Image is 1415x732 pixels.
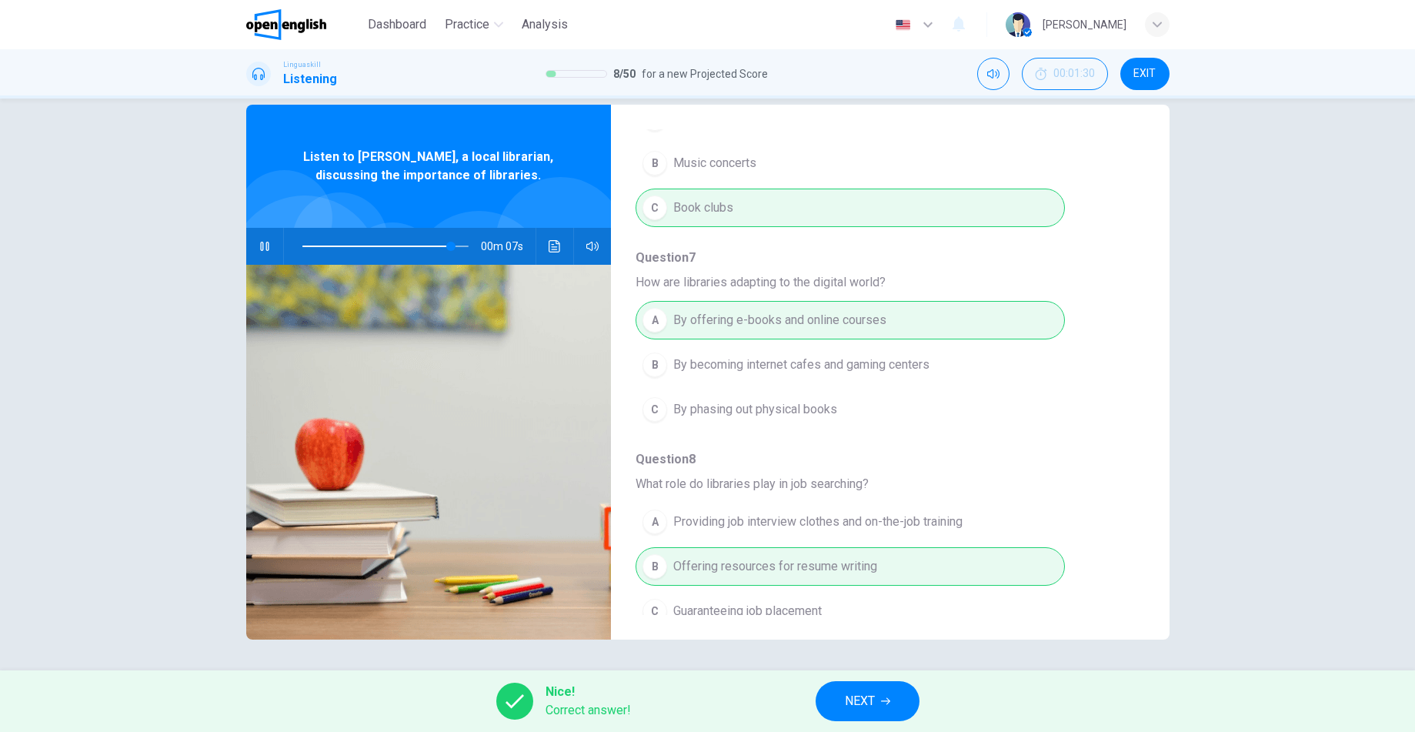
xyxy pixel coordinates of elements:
span: Linguaskill [283,59,321,70]
div: [PERSON_NAME] [1043,15,1126,34]
span: for a new Projected Score [642,65,768,83]
span: 8 / 50 [613,65,636,83]
span: How are libraries adapting to the digital world? [636,273,1120,292]
button: Practice [439,11,509,38]
span: NEXT [845,690,875,712]
button: Analysis [516,11,574,38]
button: 00:01:30 [1022,58,1108,90]
a: OpenEnglish logo [246,9,362,40]
span: Correct answer! [546,701,631,720]
img: en [893,19,913,31]
button: NEXT [816,681,919,721]
span: Question 7 [636,249,1120,267]
button: Dashboard [362,11,432,38]
h1: Listening [283,70,337,89]
span: Listen to [PERSON_NAME], a local librarian, discussing the importance of libraries. [296,148,562,185]
span: Dashboard [368,15,426,34]
button: EXIT [1120,58,1170,90]
img: Profile picture [1006,12,1030,37]
div: Hide [1022,58,1108,90]
img: Listen to Tom, a local librarian, discussing the importance of libraries. [246,265,612,640]
span: Analysis [522,15,568,34]
span: 00m 07s [481,228,536,265]
span: What role do libraries play in job searching? [636,475,1120,493]
span: 00:01:30 [1053,68,1095,80]
button: Click to see the audio transcription [542,228,567,265]
div: Mute [977,58,1010,90]
span: Practice [445,15,489,34]
span: Nice! [546,683,631,701]
span: EXIT [1133,68,1156,80]
span: Question 8 [636,450,1120,469]
img: OpenEnglish logo [246,9,327,40]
